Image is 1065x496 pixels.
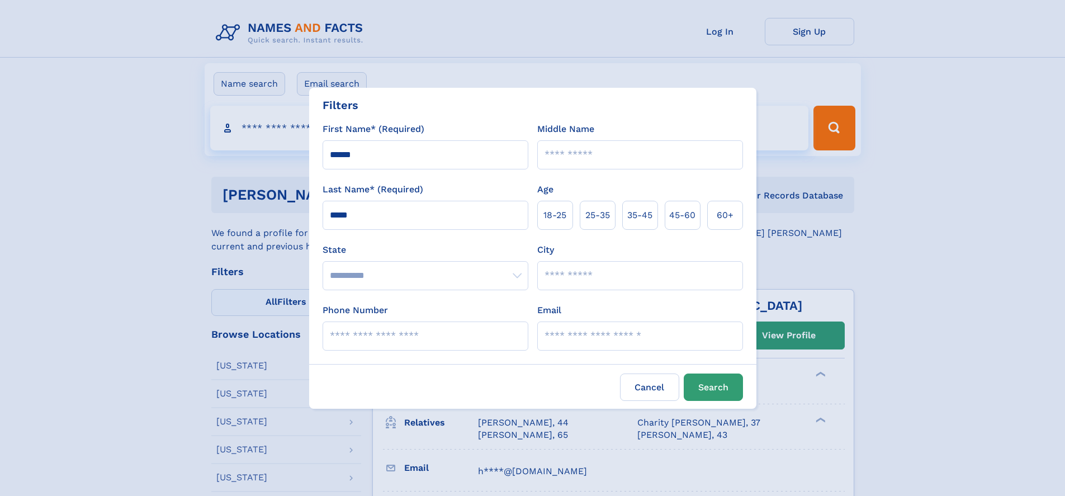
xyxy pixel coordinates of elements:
[537,304,561,317] label: Email
[323,183,423,196] label: Last Name* (Required)
[323,97,358,114] div: Filters
[543,209,566,222] span: 18‑25
[537,243,554,257] label: City
[323,304,388,317] label: Phone Number
[627,209,652,222] span: 35‑45
[620,374,679,401] label: Cancel
[717,209,733,222] span: 60+
[323,243,528,257] label: State
[537,122,594,136] label: Middle Name
[585,209,610,222] span: 25‑35
[323,122,424,136] label: First Name* (Required)
[669,209,695,222] span: 45‑60
[684,374,743,401] button: Search
[537,183,553,196] label: Age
